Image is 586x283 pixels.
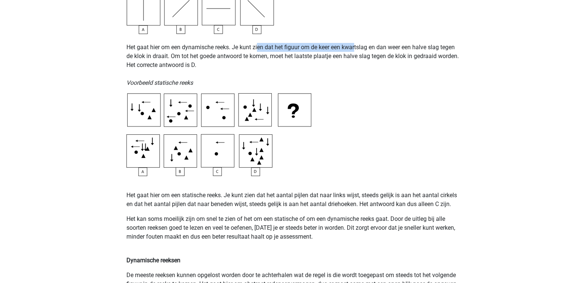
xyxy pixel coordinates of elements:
p: Het gaat hier om een statische reeks. Je kunt zien dat het aantal pijlen dat naar links wijst, st... [126,191,460,209]
img: Inductive Reasoning Example2.svg [126,93,311,176]
i: Voorbeeld statische reeks [126,79,193,86]
p: Het kan soms moeilijk zijn om snel te zien of het om een statische of om een dynamische reeks gaa... [126,215,460,250]
p: Het gaat hier om een dynamische reeks. Je kunt zien dat het figuur om de keer een kwartslag en da... [126,34,460,87]
b: Dynamische reeksen [126,257,180,264]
